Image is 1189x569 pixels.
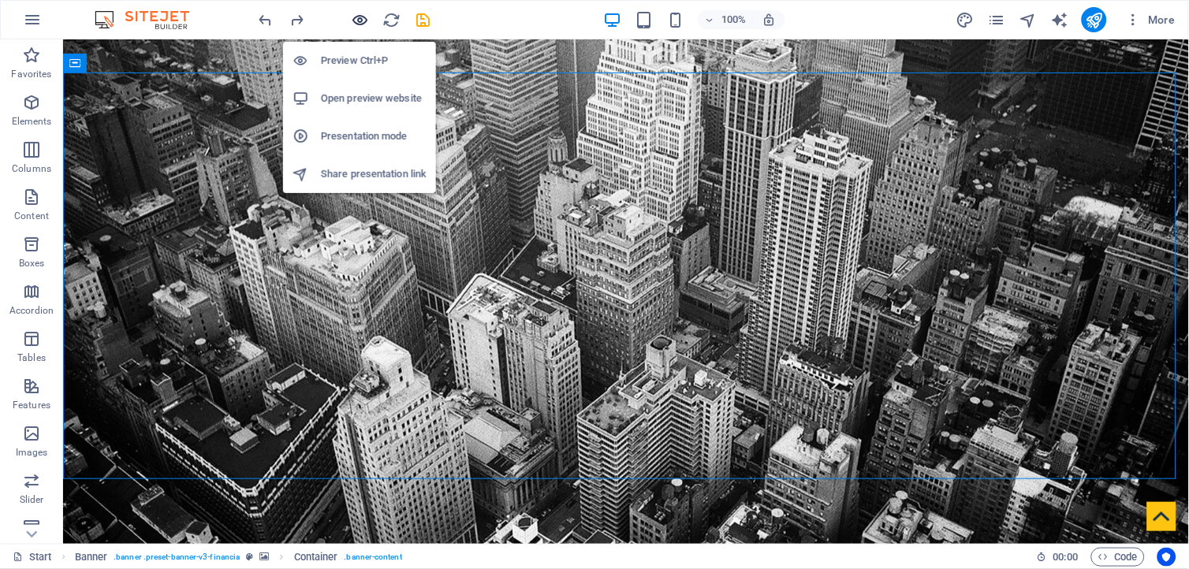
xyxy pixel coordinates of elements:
p: Boxes [19,257,45,270]
h6: 100% [721,10,747,29]
p: Content [14,210,49,222]
i: AI Writer [1050,11,1068,29]
p: Images [16,446,48,459]
span: . banner .preset-banner-v3-financia [114,548,240,567]
span: More [1126,12,1176,28]
i: Reload page [383,11,401,29]
i: On resize automatically adjust zoom level to fit chosen device. [762,13,777,27]
button: reload [382,10,401,29]
button: pages [987,10,1006,29]
span: Click to select. Double-click to edit [294,548,338,567]
span: Code [1098,548,1138,567]
i: Redo: Change HTML (Ctrl+Y, ⌘+Y) [289,11,307,29]
button: Usercentrics [1157,548,1176,567]
p: Tables [17,351,46,364]
p: Columns [12,162,51,175]
button: publish [1082,7,1107,32]
a: Click to cancel selection. Double-click to open Pages [13,548,52,567]
img: Editor Logo [91,10,209,29]
i: This element is a customizable preset [246,552,253,561]
span: . banner-content [345,548,402,567]
button: save [414,10,433,29]
nav: breadcrumb [75,548,402,567]
p: Elements [12,115,52,128]
button: text_generator [1050,10,1069,29]
button: navigator [1019,10,1038,29]
h6: Share presentation link [321,165,427,184]
h6: Session time [1037,548,1079,567]
span: 00 00 [1053,548,1078,567]
button: More [1120,7,1182,32]
button: redo [288,10,307,29]
h6: Presentation mode [321,127,427,146]
button: undo [256,10,275,29]
button: design [956,10,975,29]
p: Favorites [11,68,51,80]
span: Click to select. Double-click to edit [75,548,108,567]
button: Code [1091,548,1145,567]
span: : [1064,551,1067,563]
h6: Preview Ctrl+P [321,51,427,70]
p: Slider [20,493,44,506]
i: This element contains a background [259,552,269,561]
p: Accordion [9,304,54,317]
p: Features [13,399,50,411]
h6: Open preview website [321,89,427,108]
button: 100% [698,10,754,29]
i: Publish [1085,11,1103,29]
